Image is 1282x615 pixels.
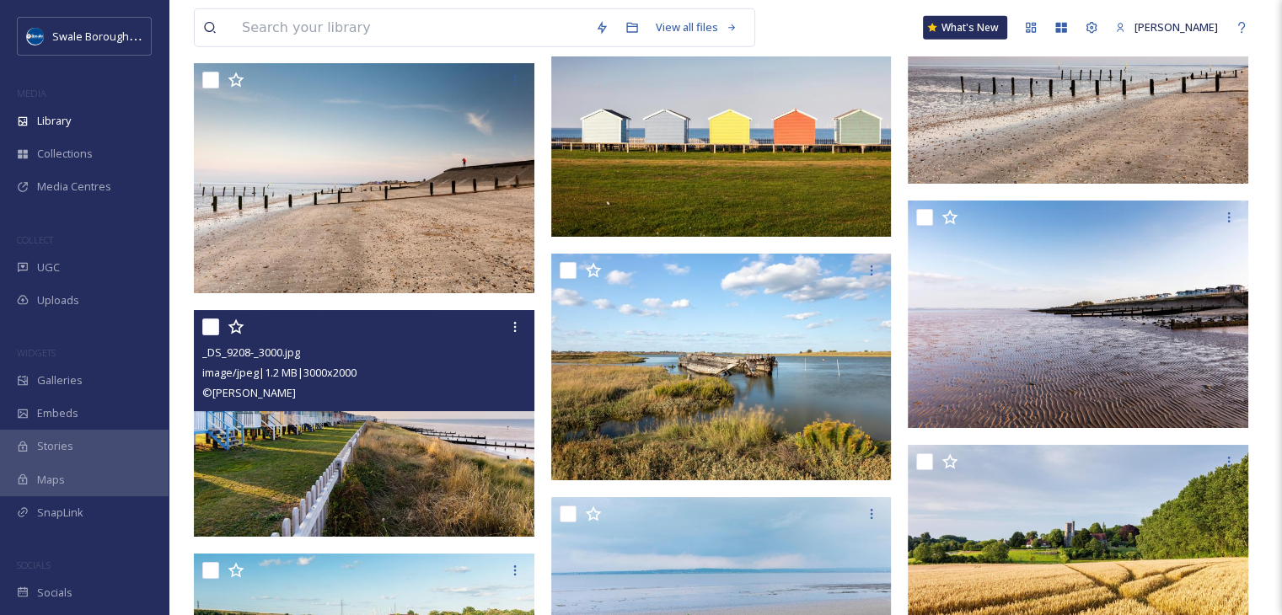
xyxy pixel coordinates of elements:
[52,28,169,44] span: Swale Borough Council
[37,146,93,162] span: Collections
[37,259,60,275] span: UGC
[1134,19,1218,35] span: [PERSON_NAME]
[202,365,357,380] span: image/jpeg | 1.2 MB | 3000 x 2000
[1107,11,1226,44] a: [PERSON_NAME]
[37,585,72,601] span: Socials
[923,16,1007,40] a: What's New
[233,9,587,46] input: Search your library
[37,472,65,488] span: Maps
[202,385,296,400] span: © [PERSON_NAME]
[37,438,73,454] span: Stories
[17,346,56,359] span: WIDGETS
[37,113,71,129] span: Library
[27,28,44,45] img: Swale-Borough-Council-default-social-image.png
[17,559,51,571] span: SOCIALS
[37,505,83,521] span: SnapLink
[194,63,539,293] img: _DS_9260-_3000.jpg
[551,10,892,238] img: _DS_9194-_3000.jpg
[37,179,111,195] span: Media Centres
[202,345,300,360] span: _DS_9208-_3000.jpg
[551,254,892,481] img: _K4_7248-_3000.jpg
[17,233,53,246] span: COLLECT
[647,11,746,44] a: View all files
[194,310,534,537] img: _DS_9208-_3000.jpg
[908,201,1248,428] img: _DS_9212-_3000.jpg
[17,87,46,99] span: MEDIA
[37,372,83,388] span: Galleries
[37,405,78,421] span: Embeds
[37,292,79,308] span: Uploads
